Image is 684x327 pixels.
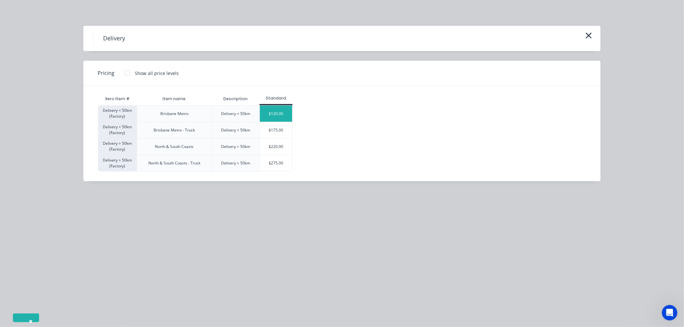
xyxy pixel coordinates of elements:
[135,70,179,77] div: Show all price levels
[98,92,137,105] div: Xero Item #
[221,160,250,166] div: Delivery > 50km
[98,122,137,138] div: Delivery < 50km (Factory)
[221,144,250,150] div: Delivery > 50km
[93,32,135,45] h4: Delivery
[260,139,292,155] div: $220.00
[260,95,293,101] div: Standard
[221,111,250,117] div: Delivery < 50km
[221,127,250,133] div: Delivery < 50km
[154,127,195,133] div: Brisbane Metro - Truck
[260,122,292,138] div: $175.00
[98,155,137,172] div: Delivery > 50km (Factory)
[662,305,678,321] iframe: Intercom live chat
[98,138,137,155] div: Delivery > 50km (Factory)
[158,91,191,107] div: Item name
[160,111,188,117] div: Brisbane Metro
[98,105,137,122] div: Delivery < 50km (Factory)
[29,317,33,326] span: ×
[98,69,114,77] span: Pricing
[155,144,194,150] div: North & South Coasts
[260,106,292,122] div: $120.00
[260,155,292,171] div: $275.00
[148,160,200,166] div: North & South Coasts - Truck
[218,91,253,107] div: Description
